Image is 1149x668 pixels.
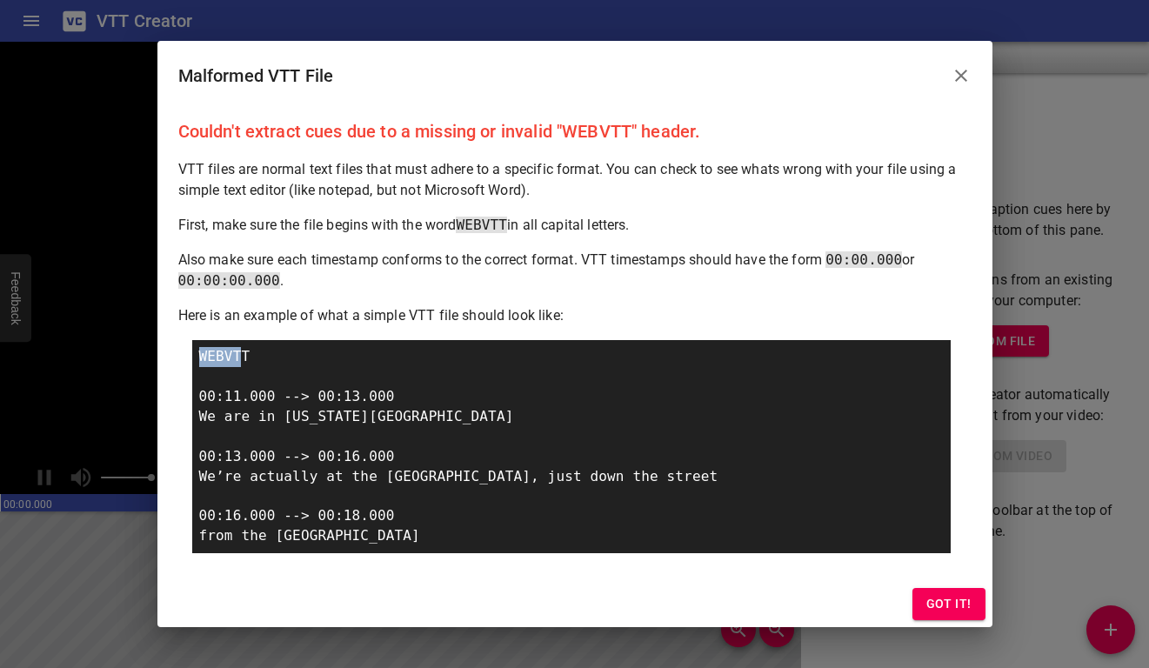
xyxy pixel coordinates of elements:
h6: Malformed VTT File [178,62,334,90]
span: 00:00.000 [825,251,902,268]
p: Here is an example of what a simple VTT file should look like: [178,305,972,326]
p: Couldn't extract cues due to a missing or invalid "WEBVTT" header. [178,117,972,145]
button: Close [940,55,982,97]
span: WEBVTT [456,217,507,233]
span: Got it! [926,593,972,615]
div: WEBVTT 00:11.000 --> 00:13.000 We are in [US_STATE][GEOGRAPHIC_DATA] 00:13.000 --> 00:16.000 We’r... [192,340,951,553]
p: VTT files are normal text files that must adhere to a specific format. You can check to see whats... [178,159,972,201]
p: Also make sure each timestamp conforms to the correct format. VTT timestamps should have the form... [178,250,972,291]
span: 00:00:00.000 [178,272,280,289]
button: Got it! [912,588,985,620]
p: First, make sure the file begins with the word in all capital letters. [178,215,972,236]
